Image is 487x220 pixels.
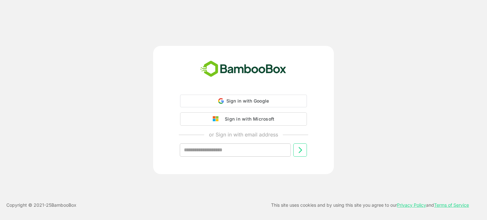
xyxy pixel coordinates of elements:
[209,131,278,138] p: or Sign in with email address
[6,201,76,209] p: Copyright © 2021- 25 BambooBox
[271,201,469,209] p: This site uses cookies and by using this site you agree to our and
[213,116,222,122] img: google
[434,202,469,208] a: Terms of Service
[197,59,290,79] img: bamboobox
[226,98,269,104] span: Sign in with Google
[180,95,307,107] div: Sign in with Google
[397,202,426,208] a: Privacy Policy
[180,112,307,126] button: Sign in with Microsoft
[222,115,274,123] div: Sign in with Microsoft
